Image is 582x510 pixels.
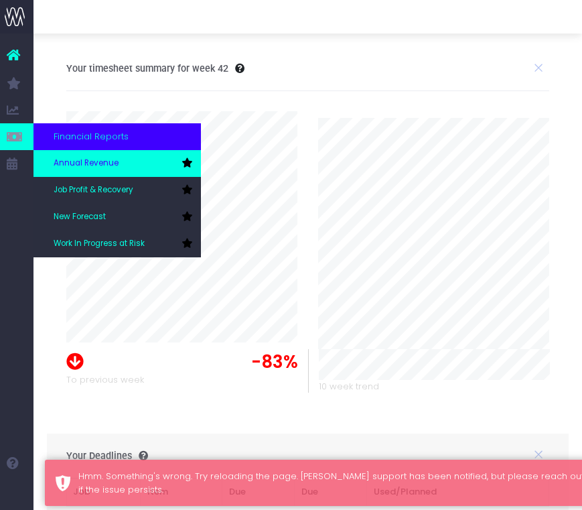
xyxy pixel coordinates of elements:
a: New Forecast [33,204,201,231]
span: Financial Reports [54,130,129,143]
span: -83% [251,349,298,375]
a: Work In Progress at Risk [33,231,201,257]
span: New Forecast [54,211,106,223]
img: images/default_profile_image.png [5,483,25,503]
a: Job Profit & Recovery [33,177,201,204]
span: Work In Progress at Risk [54,238,145,250]
span: Annual Revenue [54,157,119,170]
span: 10 week trend [319,380,379,393]
a: Annual Revenue [33,150,201,177]
span: Job Profit & Recovery [54,184,133,196]
span: To previous week [66,373,144,387]
h3: Your timesheet summary for week 42 [66,63,228,74]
